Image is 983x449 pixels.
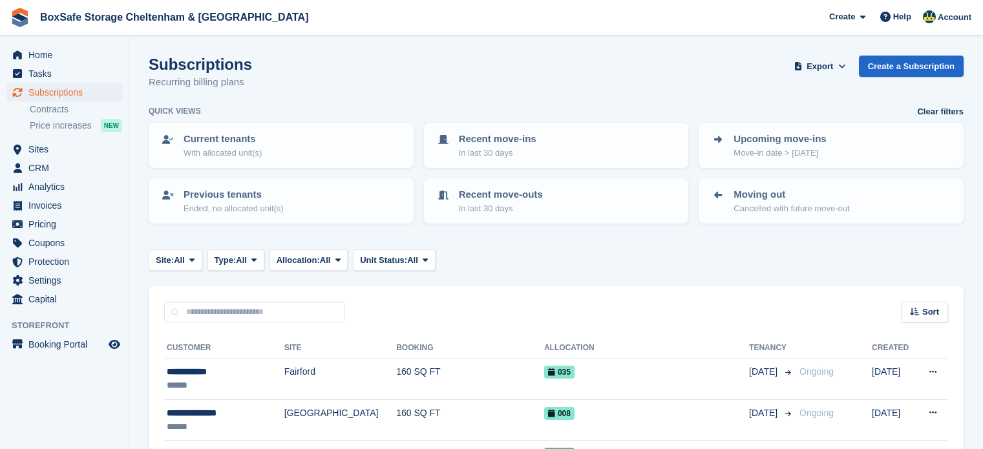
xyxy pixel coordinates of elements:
[107,337,122,352] a: Preview store
[284,399,396,441] td: [GEOGRAPHIC_DATA]
[28,83,106,101] span: Subscriptions
[184,202,284,215] p: Ended, no allocated unit(s)
[150,124,412,167] a: Current tenants With allocated unit(s)
[215,254,237,267] span: Type:
[799,366,834,377] span: Ongoing
[236,254,247,267] span: All
[425,124,688,167] a: Recent move-ins In last 30 days
[829,10,855,23] span: Create
[270,249,348,271] button: Allocation: All
[6,65,122,83] a: menu
[459,147,536,160] p: In last 30 days
[922,306,939,318] span: Sort
[700,180,962,222] a: Moving out Cancelled with future move-out
[360,254,407,267] span: Unit Status:
[459,187,543,202] p: Recent move-outs
[734,202,849,215] p: Cancelled with future move-out
[28,215,106,233] span: Pricing
[700,124,962,167] a: Upcoming move-ins Move-in date > [DATE]
[859,56,964,77] a: Create a Subscription
[6,196,122,214] a: menu
[734,147,826,160] p: Move-in date > [DATE]
[207,249,264,271] button: Type: All
[28,335,106,353] span: Booking Portal
[749,406,780,420] span: [DATE]
[396,338,544,359] th: Booking
[10,8,30,27] img: stora-icon-8386f47178a22dfd0bd8f6a31ec36ba5ce8667c1dd55bd0f319d3a0aa187defe.svg
[544,366,575,379] span: 035
[807,60,833,73] span: Export
[6,253,122,271] a: menu
[28,178,106,196] span: Analytics
[749,338,794,359] th: Tenancy
[872,399,916,441] td: [DATE]
[6,215,122,233] a: menu
[284,338,396,359] th: Site
[6,335,122,353] a: menu
[156,254,174,267] span: Site:
[28,65,106,83] span: Tasks
[28,46,106,64] span: Home
[544,407,575,420] span: 008
[938,11,971,24] span: Account
[6,46,122,64] a: menu
[28,271,106,289] span: Settings
[734,132,826,147] p: Upcoming move-ins
[407,254,418,267] span: All
[6,83,122,101] a: menu
[792,56,849,77] button: Export
[893,10,911,23] span: Help
[6,234,122,252] a: menu
[923,10,936,23] img: Kim Virabi
[872,359,916,400] td: [DATE]
[28,140,106,158] span: Sites
[150,180,412,222] a: Previous tenants Ended, no allocated unit(s)
[459,132,536,147] p: Recent move-ins
[174,254,185,267] span: All
[6,140,122,158] a: menu
[30,103,122,116] a: Contracts
[425,180,688,222] a: Recent move-outs In last 30 days
[872,338,916,359] th: Created
[28,159,106,177] span: CRM
[749,365,780,379] span: [DATE]
[28,196,106,214] span: Invoices
[917,105,964,118] a: Clear filters
[6,271,122,289] a: menu
[149,56,252,73] h1: Subscriptions
[459,202,543,215] p: In last 30 days
[149,75,252,90] p: Recurring billing plans
[734,187,849,202] p: Moving out
[6,159,122,177] a: menu
[184,187,284,202] p: Previous tenants
[28,234,106,252] span: Coupons
[184,132,262,147] p: Current tenants
[30,118,122,132] a: Price increases NEW
[396,399,544,441] td: 160 SQ FT
[12,319,129,332] span: Storefront
[396,359,544,400] td: 160 SQ FT
[149,105,201,117] h6: Quick views
[6,178,122,196] a: menu
[101,119,122,132] div: NEW
[799,408,834,418] span: Ongoing
[35,6,313,28] a: BoxSafe Storage Cheltenham & [GEOGRAPHIC_DATA]
[164,338,284,359] th: Customer
[30,120,92,132] span: Price increases
[284,359,396,400] td: Fairford
[6,290,122,308] a: menu
[184,147,262,160] p: With allocated unit(s)
[149,249,202,271] button: Site: All
[28,290,106,308] span: Capital
[320,254,331,267] span: All
[544,338,749,359] th: Allocation
[353,249,435,271] button: Unit Status: All
[277,254,320,267] span: Allocation:
[28,253,106,271] span: Protection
